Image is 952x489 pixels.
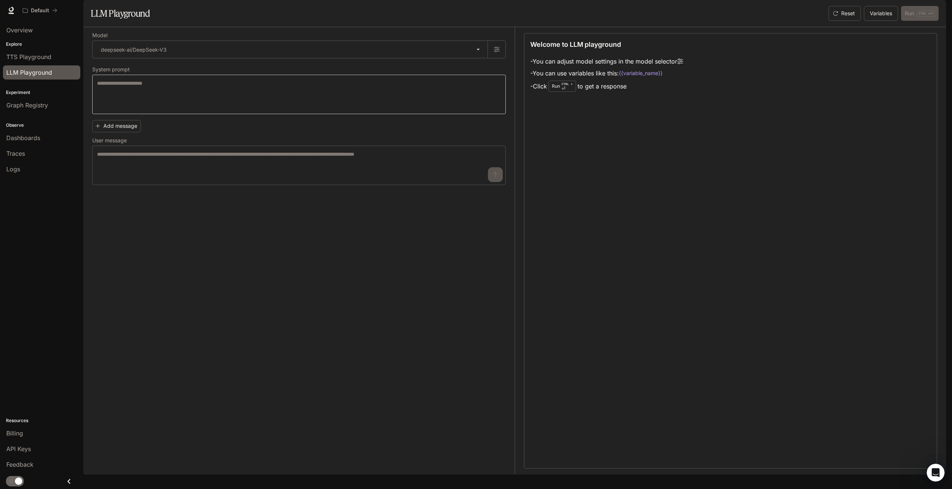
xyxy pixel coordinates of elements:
[530,39,621,49] p: Welcome to LLM playground
[31,7,49,14] p: Default
[829,6,861,21] button: Reset
[93,41,488,58] div: deepseek-ai/DeepSeek-V3
[562,82,573,91] p: ⏎
[91,6,150,21] h1: LLM Playground
[530,79,683,93] li: - Click to get a response
[530,55,683,67] li: - You can adjust model settings in the model selector
[549,81,576,92] div: Run
[530,67,683,79] li: - You can use variables like this:
[92,67,130,72] p: System prompt
[101,46,167,54] p: deepseek-ai/DeepSeek-V3
[864,6,898,21] button: Variables
[92,120,141,132] button: Add message
[562,82,573,86] p: CTRL +
[19,3,61,18] button: All workspaces
[927,464,945,482] iframe: Intercom live chat
[92,33,107,38] p: Model
[619,69,663,77] code: {{variable_name}}
[92,138,127,143] p: User message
